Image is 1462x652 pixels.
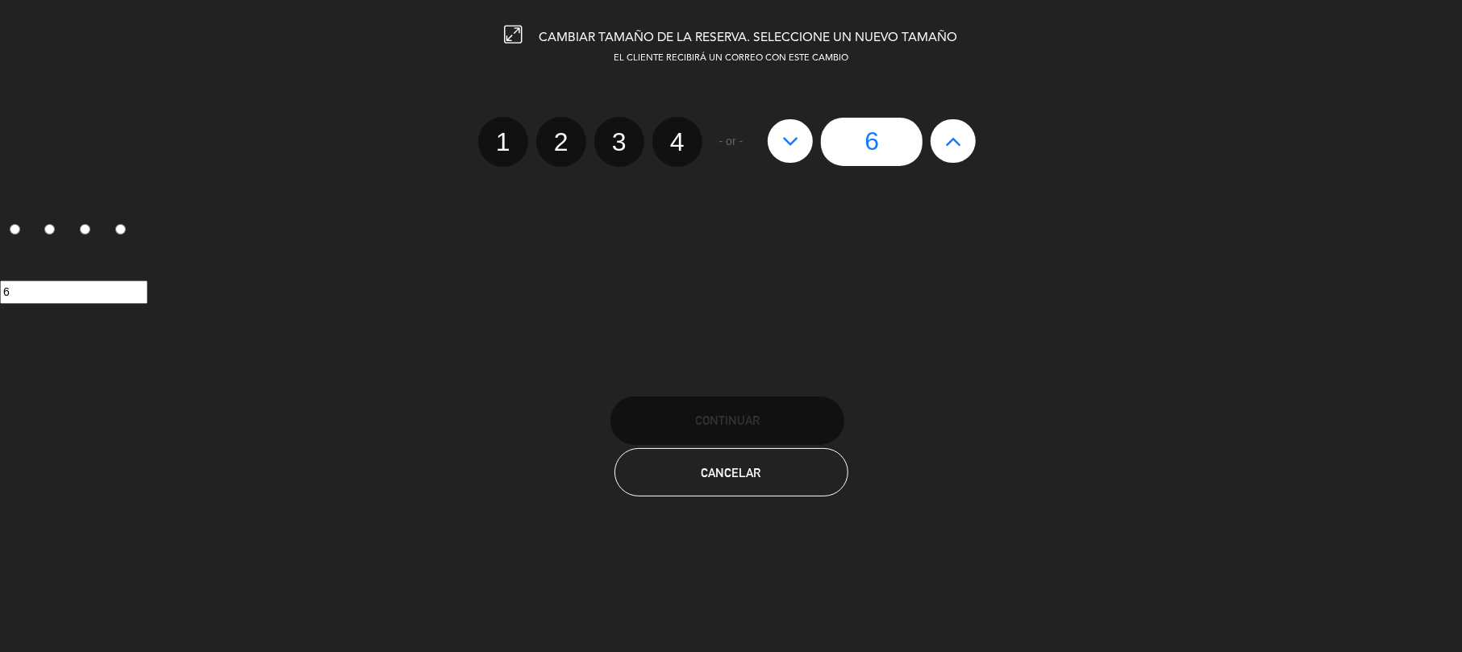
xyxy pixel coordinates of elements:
[539,31,958,44] span: CAMBIAR TAMAÑO DE LA RESERVA. SELECCIONE UN NUEVO TAMAÑO
[594,117,644,167] label: 3
[652,117,702,167] label: 4
[695,413,760,427] span: Continuar
[115,224,126,235] input: 4
[536,117,586,167] label: 2
[614,54,848,63] span: EL CLIENTE RECIBIRÁ UN CORREO CON ESTE CAMBIO
[478,117,528,167] label: 1
[614,448,848,496] button: Cancelar
[610,397,844,445] button: Continuar
[719,132,743,151] span: - or -
[35,218,71,245] label: 2
[80,224,90,235] input: 3
[44,224,55,235] input: 2
[10,224,20,235] input: 1
[71,218,106,245] label: 3
[702,466,761,480] span: Cancelar
[106,218,141,245] label: 4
